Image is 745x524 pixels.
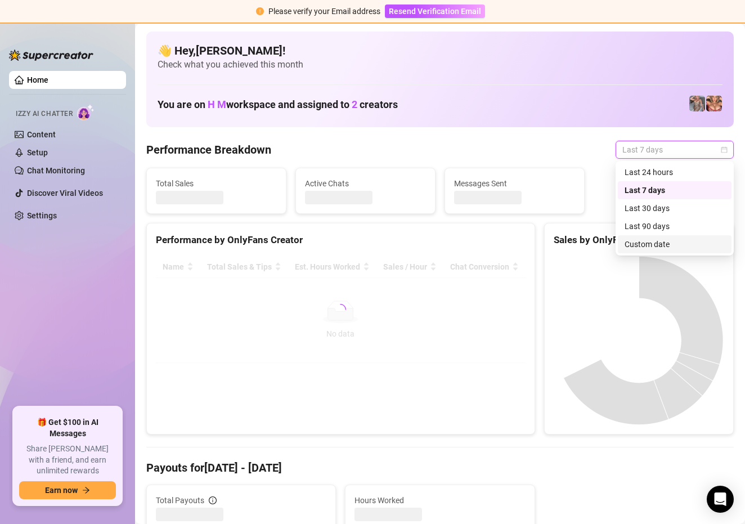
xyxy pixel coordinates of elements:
div: Performance by OnlyFans Creator [156,232,526,248]
span: info-circle [209,496,217,504]
span: H M [208,98,226,110]
div: Last 24 hours [625,166,725,178]
span: Messages Sent [454,177,575,190]
button: Earn nowarrow-right [19,481,116,499]
span: calendar [721,146,728,153]
div: Last 90 days [625,220,725,232]
div: Last 30 days [618,199,731,217]
span: Resend Verification Email [389,7,481,16]
a: Setup [27,148,48,157]
div: Please verify your Email address [268,5,380,17]
span: Total Payouts [156,494,204,507]
span: 2 [352,98,357,110]
a: Settings [27,211,57,220]
span: 🎁 Get $100 in AI Messages [19,417,116,439]
span: Last 7 days [622,141,727,158]
h4: 👋 Hey, [PERSON_NAME] ! [158,43,722,59]
div: Sales by OnlyFans Creator [554,232,724,248]
span: Izzy AI Chatter [16,109,73,119]
h1: You are on workspace and assigned to creators [158,98,398,111]
div: Last 7 days [625,184,725,196]
div: Open Intercom Messenger [707,486,734,513]
span: Check what you achieved this month [158,59,722,71]
img: pennylondonvip [689,96,705,111]
a: Home [27,75,48,84]
a: Chat Monitoring [27,166,85,175]
span: loading [334,302,348,316]
div: Last 24 hours [618,163,731,181]
span: Earn now [45,486,78,495]
div: Custom date [618,235,731,253]
span: Active Chats [305,177,426,190]
span: Hours Worked [354,494,525,507]
div: Custom date [625,238,725,250]
h4: Payouts for [DATE] - [DATE] [146,460,734,476]
div: Last 90 days [618,217,731,235]
img: pennylondon [706,96,722,111]
h4: Performance Breakdown [146,142,271,158]
button: Resend Verification Email [385,5,485,18]
div: Last 7 days [618,181,731,199]
div: Last 30 days [625,202,725,214]
span: exclamation-circle [256,7,264,15]
img: AI Chatter [77,104,95,120]
a: Discover Viral Videos [27,189,103,198]
a: Content [27,130,56,139]
img: logo-BBDzfeDw.svg [9,50,93,61]
span: Total Sales [156,177,277,190]
span: Share [PERSON_NAME] with a friend, and earn unlimited rewards [19,444,116,477]
span: arrow-right [82,486,90,494]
